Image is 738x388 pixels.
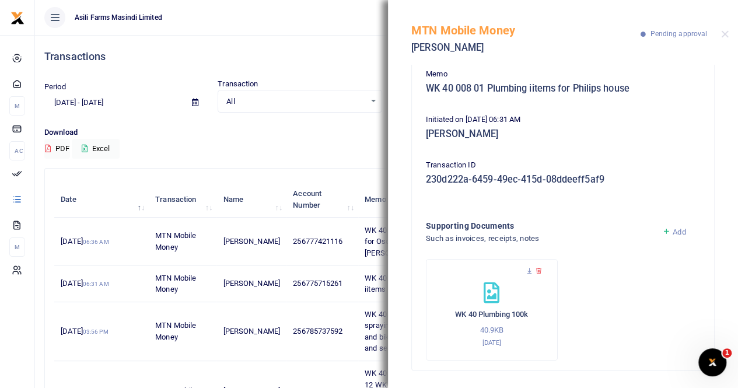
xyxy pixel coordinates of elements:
[44,139,70,159] button: PDF
[155,274,196,294] span: MTN Mobile Money
[365,226,450,257] span: WK 40 007 06 Bike Repair for Oscar the Vet Doctor [PERSON_NAME]
[11,13,25,22] a: logo-small logo-large logo-large
[44,127,729,139] p: Download
[365,274,444,294] span: WK 40 008 01 Plumbing iitems for Philips house
[411,42,641,54] h5: [PERSON_NAME]
[722,348,732,358] span: 1
[286,181,358,218] th: Account Number: activate to sort column ascending
[216,181,286,218] th: Name: activate to sort column ascending
[293,327,342,335] span: 256785737592
[44,81,66,93] label: Period
[223,279,280,288] span: [PERSON_NAME]
[438,310,545,319] h6: WK 40 Plumbing 100k
[83,328,109,335] small: 03:56 PM
[44,93,183,113] input: select period
[72,139,120,159] button: Excel
[44,50,729,63] h4: Transactions
[293,279,342,288] span: 256775715261
[426,159,700,172] p: Transaction ID
[70,12,167,23] span: Asili Farms Masindi Limited
[673,228,685,236] span: Add
[61,327,108,335] span: [DATE]
[155,231,196,251] span: MTN Mobile Money
[226,96,365,107] span: All
[426,128,700,140] h5: [PERSON_NAME]
[426,174,700,186] h5: 230d222a-6459-49ec-415d-08ddeeff5af9
[155,321,196,341] span: MTN Mobile Money
[61,279,109,288] span: [DATE]
[426,83,700,95] h5: WK 40 008 01 Plumbing iitems for Philips house
[358,181,465,218] th: Memo: activate to sort column ascending
[293,237,342,246] span: 256777421116
[365,310,450,353] span: WK 40 008 02 Petrol for spraying mowing welding and bikes for crop scouts and security
[83,281,109,287] small: 06:31 AM
[9,237,25,257] li: M
[438,324,545,337] p: 40.9KB
[83,239,109,245] small: 06:36 AM
[721,30,729,38] button: Close
[223,327,280,335] span: [PERSON_NAME]
[411,23,641,37] h5: MTN Mobile Money
[9,141,25,160] li: Ac
[9,96,25,116] li: M
[426,68,700,81] p: Memo
[698,348,726,376] iframe: Intercom live chat
[426,114,700,126] p: Initiated on [DATE] 06:31 AM
[650,30,707,38] span: Pending approval
[662,228,686,236] a: Add
[149,181,216,218] th: Transaction: activate to sort column ascending
[54,181,149,218] th: Date: activate to sort column descending
[426,232,653,245] h4: Such as invoices, receipts, notes
[61,237,109,246] span: [DATE]
[482,338,501,347] small: [DATE]
[426,259,558,361] div: WK 40 Plumbing 100k
[223,237,280,246] span: [PERSON_NAME]
[426,219,653,232] h4: Supporting Documents
[11,11,25,25] img: logo-small
[218,78,258,90] label: Transaction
